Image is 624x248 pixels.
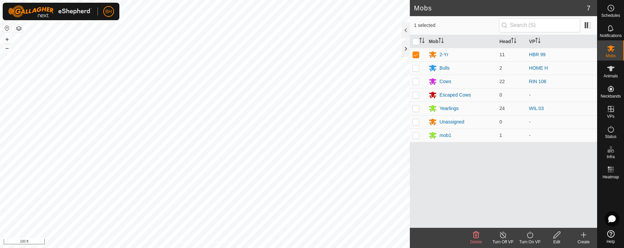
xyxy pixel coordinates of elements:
[211,239,231,245] a: Contact Us
[497,35,526,48] th: Head
[439,92,471,99] div: Escaped Cows
[105,8,112,15] span: BH
[526,35,597,48] th: VP
[500,65,502,71] span: 2
[529,106,544,111] a: WIL 03
[500,106,505,111] span: 24
[3,35,11,43] button: +
[490,239,516,245] div: Turn Off VP
[426,35,497,48] th: Mob
[439,51,448,58] div: 2-Yr
[526,88,597,102] td: -
[601,13,620,17] span: Schedules
[607,114,614,118] span: VPs
[439,118,464,126] div: Unassigned
[543,239,570,245] div: Edit
[500,133,502,138] span: 1
[419,39,425,44] p-sorticon: Activate to sort
[439,65,450,72] div: Bulls
[438,39,444,44] p-sorticon: Activate to sort
[499,18,580,32] input: Search (S)
[470,240,482,244] span: Delete
[600,34,622,38] span: Notifications
[597,227,624,246] a: Help
[500,119,502,125] span: 0
[439,105,459,112] div: Yearlings
[526,129,597,142] td: -
[529,65,548,71] a: HOME H
[511,39,516,44] p-sorticon: Activate to sort
[414,4,587,12] h2: Mobs
[526,115,597,129] td: -
[535,39,541,44] p-sorticon: Activate to sort
[529,79,546,84] a: RIN 106
[179,239,204,245] a: Privacy Policy
[414,22,499,29] span: 1 selected
[529,52,546,57] a: HBR 99
[587,3,590,13] span: 7
[516,239,543,245] div: Turn On VP
[500,79,505,84] span: 22
[600,94,621,98] span: Neckbands
[3,44,11,52] button: –
[439,132,451,139] div: mob1
[439,78,451,85] div: Cows
[602,175,619,179] span: Heatmap
[500,92,502,98] span: 0
[607,155,615,159] span: Infra
[607,240,615,244] span: Help
[603,74,618,78] span: Animals
[570,239,597,245] div: Create
[3,24,11,32] button: Reset Map
[8,5,92,17] img: Gallagher Logo
[605,135,616,139] span: Status
[15,25,23,33] button: Map Layers
[606,54,616,58] span: Mobs
[500,52,505,57] span: 11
